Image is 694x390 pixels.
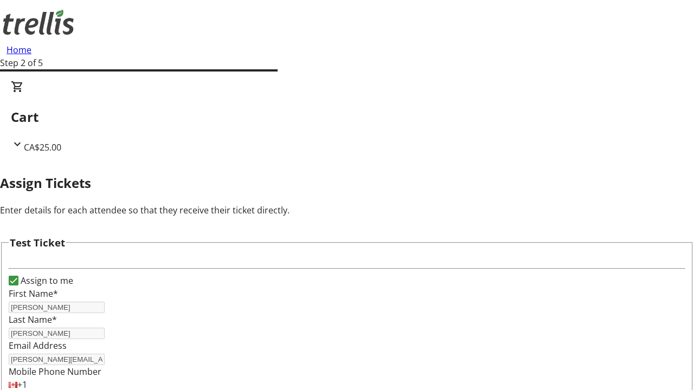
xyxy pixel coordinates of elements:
[10,235,65,250] h3: Test Ticket
[9,366,101,378] label: Mobile Phone Number
[18,274,73,287] label: Assign to me
[9,340,67,352] label: Email Address
[11,80,683,154] div: CartCA$25.00
[9,314,57,326] label: Last Name*
[11,107,683,127] h2: Cart
[9,288,58,300] label: First Name*
[24,141,61,153] span: CA$25.00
